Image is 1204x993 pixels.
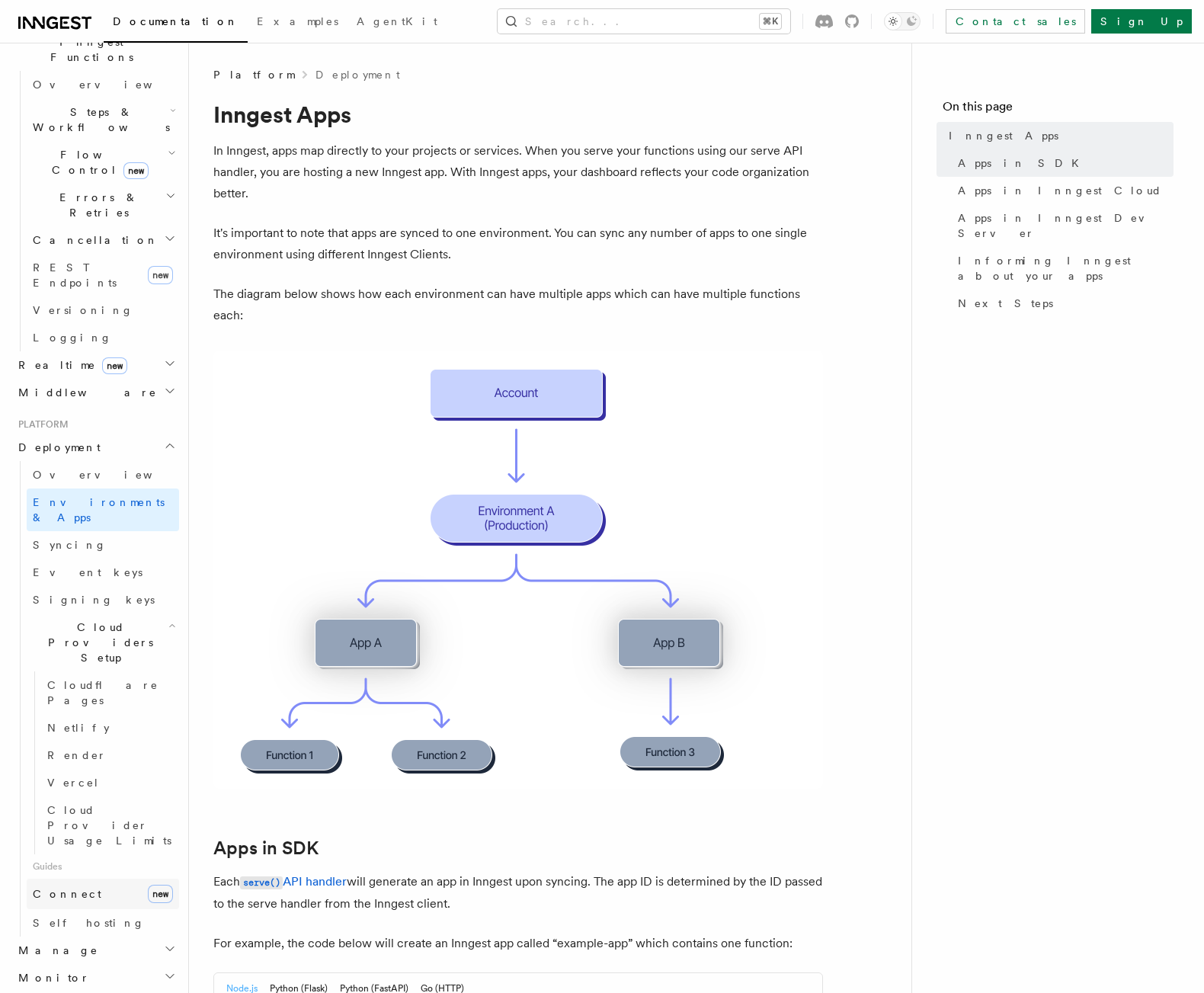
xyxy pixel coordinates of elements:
code: serve() [240,876,283,889]
p: Each will generate an app in Inngest upon syncing. The app ID is determined by the ID passed to t... [213,871,823,915]
a: Examples [248,5,347,41]
kbd: ⌘K [760,14,781,29]
span: Overview [33,78,190,91]
span: Platform [213,67,294,82]
span: Syncing [33,539,107,551]
button: Flow Controlnew [27,141,179,184]
span: Deployment [12,440,101,455]
span: new [148,885,173,903]
a: Apps in SDK [213,838,319,859]
a: Overview [27,71,179,98]
button: Inngest Functions [12,28,179,71]
span: Signing keys [33,594,155,606]
a: Logging [27,324,179,351]
span: Inngest Apps [949,128,1058,143]
a: Documentation [104,5,248,43]
span: Manage [12,943,98,958]
a: Render [41,742,179,769]
button: Toggle dark mode [884,12,921,30]
span: Netlify [47,722,110,734]
a: serve()API handler [240,874,347,889]
span: Apps in Inngest Dev Server [958,210,1174,241]
span: Cloudflare Pages [47,679,159,706]
span: Cancellation [27,232,159,248]
span: Flow Control [27,147,168,178]
span: Overview [33,469,190,481]
span: Connect [33,888,101,900]
p: For example, the code below will create an Inngest app called “example-app” which contains one fu... [213,933,823,954]
a: Connectnew [27,879,179,909]
a: Informing Inngest about your apps [952,247,1174,290]
a: Apps in Inngest Dev Server [952,204,1174,247]
h4: On this page [943,98,1174,122]
div: Inngest Functions [12,71,179,351]
span: Informing Inngest about your apps [958,253,1174,283]
a: Cloud Provider Usage Limits [41,796,179,854]
span: Guides [27,854,179,879]
span: Middleware [12,385,157,400]
a: Apps in SDK [952,149,1174,177]
span: Inngest Functions [12,34,165,65]
span: new [102,357,127,374]
span: Vercel [47,777,100,789]
p: In Inngest, apps map directly to your projects or services. When you serve your functions using o... [213,140,823,204]
a: Self hosting [27,909,179,937]
span: Errors & Retries [27,190,165,220]
button: Realtimenew [12,351,179,379]
span: REST Endpoints [33,261,117,289]
button: Deployment [12,434,179,461]
button: Cancellation [27,226,179,254]
span: Steps & Workflows [27,104,170,135]
span: new [148,266,173,284]
button: Middleware [12,379,179,406]
span: Environments & Apps [33,496,165,524]
span: Documentation [113,15,239,27]
span: Platform [12,418,69,431]
span: Monitor [12,970,90,985]
span: Render [47,749,107,761]
span: AgentKit [357,15,437,27]
span: Apps in SDK [958,155,1088,171]
a: Event keys [27,559,179,586]
button: Manage [12,937,179,964]
span: Examples [257,15,338,27]
button: Cloud Providers Setup [27,613,179,671]
span: Logging [33,332,112,344]
span: Versioning [33,304,133,316]
p: The diagram below shows how each environment can have multiple apps which can have multiple funct... [213,283,823,326]
a: Versioning [27,296,179,324]
img: Diagram showing multiple environments, each with various apps. Within these apps, there are numer... [213,351,823,789]
a: Inngest Apps [943,122,1174,149]
a: Cloudflare Pages [41,671,179,714]
a: Signing keys [27,586,179,613]
a: Overview [27,461,179,488]
a: REST Endpointsnew [27,254,179,296]
div: Cloud Providers Setup [27,671,179,854]
button: Errors & Retries [27,184,179,226]
span: Apps in Inngest Cloud [958,183,1162,198]
span: Event keys [33,566,142,578]
a: Netlify [41,714,179,742]
div: Deployment [12,461,179,937]
span: new [123,162,149,179]
p: It's important to note that apps are synced to one environment. You can sync any number of apps t... [213,223,823,265]
span: Cloud Provider Usage Limits [47,804,171,847]
a: Environments & Apps [27,488,179,531]
a: Syncing [27,531,179,559]
span: Next Steps [958,296,1053,311]
span: Cloud Providers Setup [27,620,168,665]
a: Next Steps [952,290,1174,317]
button: Search...⌘K [498,9,790,34]
a: Sign Up [1091,9,1192,34]
a: Deployment [315,67,400,82]
span: Self hosting [33,917,145,929]
button: Monitor [12,964,179,991]
a: Contact sales [946,9,1085,34]
a: AgentKit [347,5,447,41]
h1: Inngest Apps [213,101,823,128]
button: Steps & Workflows [27,98,179,141]
span: Realtime [12,357,127,373]
a: Vercel [41,769,179,796]
a: Apps in Inngest Cloud [952,177,1174,204]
